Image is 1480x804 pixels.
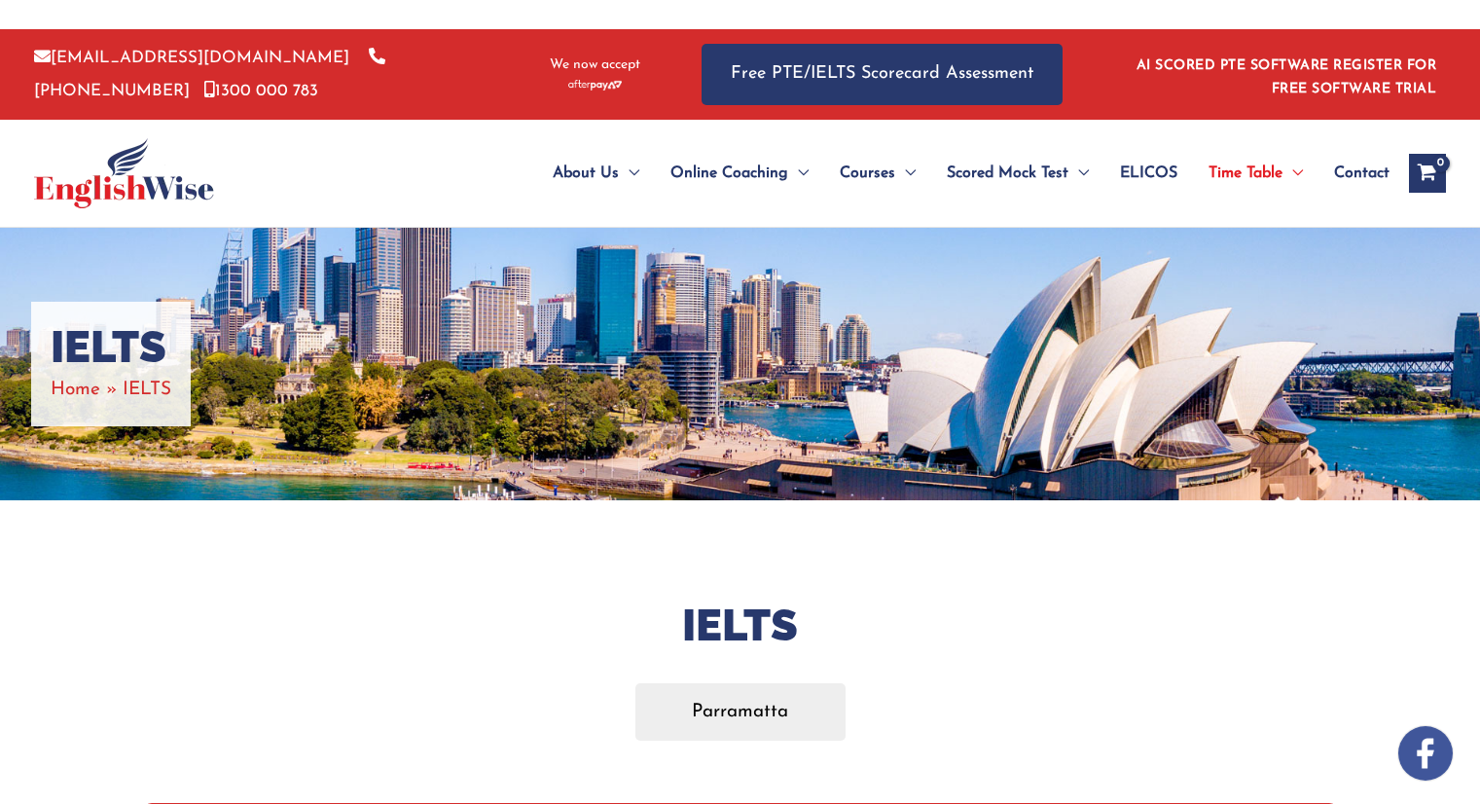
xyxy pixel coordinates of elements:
a: Time TableMenu Toggle [1193,139,1318,207]
aside: Header Widget 1 [1125,43,1446,106]
span: Menu Toggle [619,139,639,207]
span: Courses [840,139,895,207]
span: Menu Toggle [1282,139,1303,207]
a: ELICOS [1104,139,1193,207]
a: Scored Mock TestMenu Toggle [931,139,1104,207]
h1: IELTS [51,321,171,374]
a: AI SCORED PTE SOFTWARE REGISTER FOR FREE SOFTWARE TRIAL [1137,58,1437,96]
span: Menu Toggle [788,139,809,207]
span: Online Coaching [670,139,788,207]
a: Parramatta [635,683,846,741]
nav: Breadcrumbs [51,374,171,406]
a: Home [51,381,100,399]
a: Contact [1318,139,1390,207]
a: [EMAIL_ADDRESS][DOMAIN_NAME] [34,50,349,66]
a: Online CoachingMenu Toggle [655,139,824,207]
span: Contact [1334,139,1390,207]
span: Menu Toggle [1068,139,1089,207]
img: Afterpay-Logo [568,80,622,91]
a: CoursesMenu Toggle [824,139,931,207]
img: cropped-ew-logo [34,138,214,208]
span: Scored Mock Test [947,139,1068,207]
span: We now accept [550,55,640,75]
a: [PHONE_NUMBER] [34,50,385,98]
img: white-facebook.png [1398,726,1453,781]
nav: Site Navigation: Main Menu [506,139,1390,207]
h2: Ielts [157,598,1324,655]
a: View Shopping Cart, empty [1409,154,1446,193]
a: 1300 000 783 [204,83,318,99]
span: ELICOS [1120,139,1177,207]
span: About Us [553,139,619,207]
span: Menu Toggle [895,139,916,207]
a: Free PTE/IELTS Scorecard Assessment [702,44,1063,105]
a: About UsMenu Toggle [537,139,655,207]
span: IELTS [123,381,171,399]
span: Time Table [1209,139,1282,207]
